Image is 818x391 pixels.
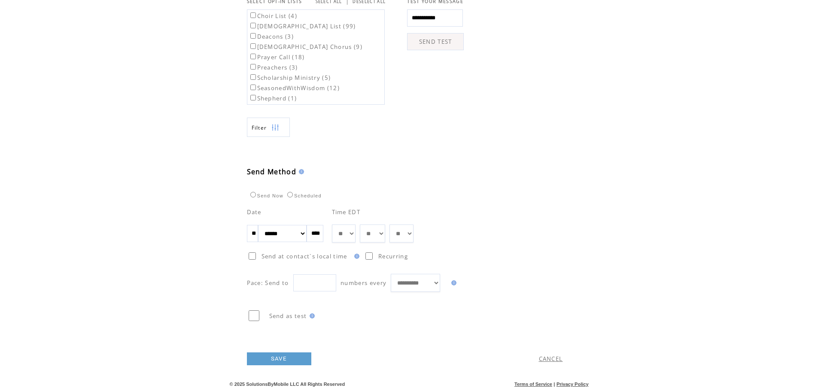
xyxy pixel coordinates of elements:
input: Deacons (3) [250,33,256,39]
label: Scheduled [285,193,322,198]
input: SeasonedWithWisdom (12) [250,85,256,90]
a: SEND TEST [407,33,464,50]
span: numbers every [341,279,386,287]
label: Preachers (3) [249,64,298,71]
a: Terms of Service [514,382,552,387]
span: Date [247,208,262,216]
label: Send Now [248,193,283,198]
span: © 2025 SolutionsByMobile LLC All Rights Reserved [230,382,345,387]
span: Show filters [252,124,267,131]
img: filters.png [271,118,279,137]
span: Recurring [378,252,408,260]
img: help.gif [449,280,456,285]
label: SeasonedWithWisdom (12) [249,84,340,92]
span: Send as test [269,312,307,320]
img: help.gif [307,313,315,318]
a: Privacy Policy [556,382,589,387]
span: Time EDT [332,208,361,216]
img: help.gif [296,169,304,174]
span: | [553,382,555,387]
span: Send Method [247,167,297,176]
input: Preachers (3) [250,64,256,70]
label: Shepherd (1) [249,94,297,102]
label: Deacons (3) [249,33,294,40]
input: Send Now [250,192,256,197]
label: [DEMOGRAPHIC_DATA] List (99) [249,22,356,30]
input: Prayer Call (18) [250,54,256,59]
span: Pace: Send to [247,279,289,287]
label: [DEMOGRAPHIC_DATA] Chorus (9) [249,43,363,51]
span: Send at contact`s local time [262,252,347,260]
input: Shepherd (1) [250,95,256,100]
input: [DEMOGRAPHIC_DATA] Chorus (9) [250,43,256,49]
a: SAVE [247,352,311,365]
img: help.gif [352,254,359,259]
label: Prayer Call (18) [249,53,305,61]
input: Choir List (4) [250,12,256,18]
label: Choir List (4) [249,12,298,20]
input: [DEMOGRAPHIC_DATA] List (99) [250,23,256,28]
label: Scholarship Ministry (5) [249,74,331,82]
a: Filter [247,118,290,137]
a: CANCEL [539,355,563,363]
input: Scholarship Ministry (5) [250,74,256,80]
input: Scheduled [287,192,293,197]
